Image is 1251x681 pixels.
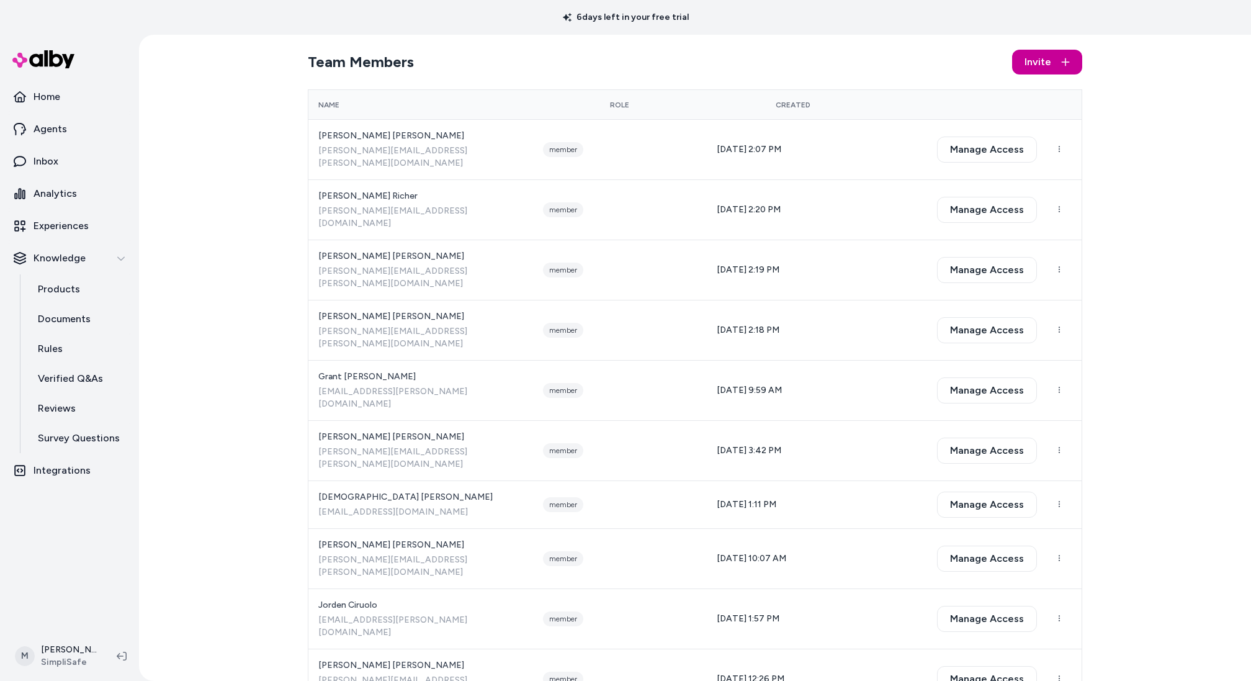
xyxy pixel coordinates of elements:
a: Integrations [5,456,134,485]
p: Products [38,282,80,297]
span: [DATE] 9:59 AM [717,385,782,395]
span: [DATE] 2:18 PM [717,325,779,335]
div: member [543,383,583,398]
a: Reviews [25,394,134,423]
span: [PERSON_NAME] [PERSON_NAME] [318,431,523,443]
button: Knowledge [5,243,134,273]
span: [DATE] 1:57 PM [717,613,779,624]
p: Documents [38,312,91,327]
span: [PERSON_NAME][EMAIL_ADDRESS][PERSON_NAME][DOMAIN_NAME] [318,446,523,471]
p: Knowledge [34,251,86,266]
div: member [543,497,583,512]
span: [EMAIL_ADDRESS][PERSON_NAME][DOMAIN_NAME] [318,614,523,639]
span: [PERSON_NAME] [PERSON_NAME] [318,250,523,263]
p: [PERSON_NAME] [41,644,97,656]
p: Integrations [34,463,91,478]
a: Home [5,82,134,112]
div: member [543,323,583,338]
p: 6 days left in your free trial [555,11,696,24]
button: Manage Access [937,438,1037,464]
a: Survey Questions [25,423,134,453]
div: member [543,142,583,157]
img: alby Logo [12,50,74,68]
p: Survey Questions [38,431,120,446]
p: Home [34,89,60,104]
button: Manage Access [937,197,1037,223]
span: [DATE] 1:11 PM [717,499,776,510]
div: member [543,202,583,217]
a: Verified Q&As [25,364,134,394]
span: [PERSON_NAME] [PERSON_NAME] [318,130,523,142]
a: Rules [25,334,134,364]
div: Role [543,100,697,110]
span: [DATE] 3:42 PM [717,445,781,456]
a: Analytics [5,179,134,209]
span: [PERSON_NAME][EMAIL_ADDRESS][PERSON_NAME][DOMAIN_NAME] [318,145,523,169]
a: Products [25,274,134,304]
span: [EMAIL_ADDRESS][DOMAIN_NAME] [318,506,523,518]
span: [PERSON_NAME][EMAIL_ADDRESS][DOMAIN_NAME] [318,205,523,230]
span: Invite [1025,55,1051,70]
span: [PERSON_NAME][EMAIL_ADDRESS][PERSON_NAME][DOMAIN_NAME] [318,265,523,290]
div: Created [717,100,871,110]
span: [DATE] 2:19 PM [717,264,779,275]
span: [PERSON_NAME][EMAIL_ADDRESS][PERSON_NAME][DOMAIN_NAME] [318,325,523,350]
a: Agents [5,114,134,144]
span: SimpliSafe [41,656,97,669]
a: Experiences [5,211,134,241]
p: Reviews [38,401,76,416]
span: [PERSON_NAME] Richer [318,190,523,202]
div: member [543,263,583,277]
p: Rules [38,341,63,356]
p: Experiences [34,219,89,233]
span: [PERSON_NAME] [PERSON_NAME] [318,310,523,323]
span: [PERSON_NAME] [PERSON_NAME] [318,539,523,551]
button: Invite [1012,50,1082,74]
p: Verified Q&As [38,371,103,386]
span: Grant [PERSON_NAME] [318,371,523,383]
span: [PERSON_NAME][EMAIL_ADDRESS][PERSON_NAME][DOMAIN_NAME] [318,554,523,579]
div: member [543,611,583,626]
a: Documents [25,304,134,334]
button: Manage Access [937,492,1037,518]
button: M[PERSON_NAME]SimpliSafe [7,636,107,676]
div: member [543,443,583,458]
span: Jorden Ciruolo [318,599,523,611]
span: [PERSON_NAME] [PERSON_NAME] [318,659,523,672]
p: Agents [34,122,67,137]
p: Inbox [34,154,58,169]
a: Inbox [5,147,134,176]
span: [EMAIL_ADDRESS][PERSON_NAME][DOMAIN_NAME] [318,386,523,410]
div: Name [318,100,523,110]
button: Manage Access [937,317,1037,343]
button: Manage Access [937,257,1037,283]
span: M [15,646,35,666]
button: Manage Access [937,606,1037,632]
span: [DATE] 10:07 AM [717,553,786,564]
button: Manage Access [937,546,1037,572]
span: [DATE] 2:07 PM [717,144,781,155]
div: member [543,551,583,566]
p: Analytics [34,186,77,201]
h2: Team Members [308,52,414,72]
button: Manage Access [937,377,1037,404]
span: [DEMOGRAPHIC_DATA] [PERSON_NAME] [318,491,523,503]
button: Manage Access [937,137,1037,163]
span: [DATE] 2:20 PM [717,204,781,215]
